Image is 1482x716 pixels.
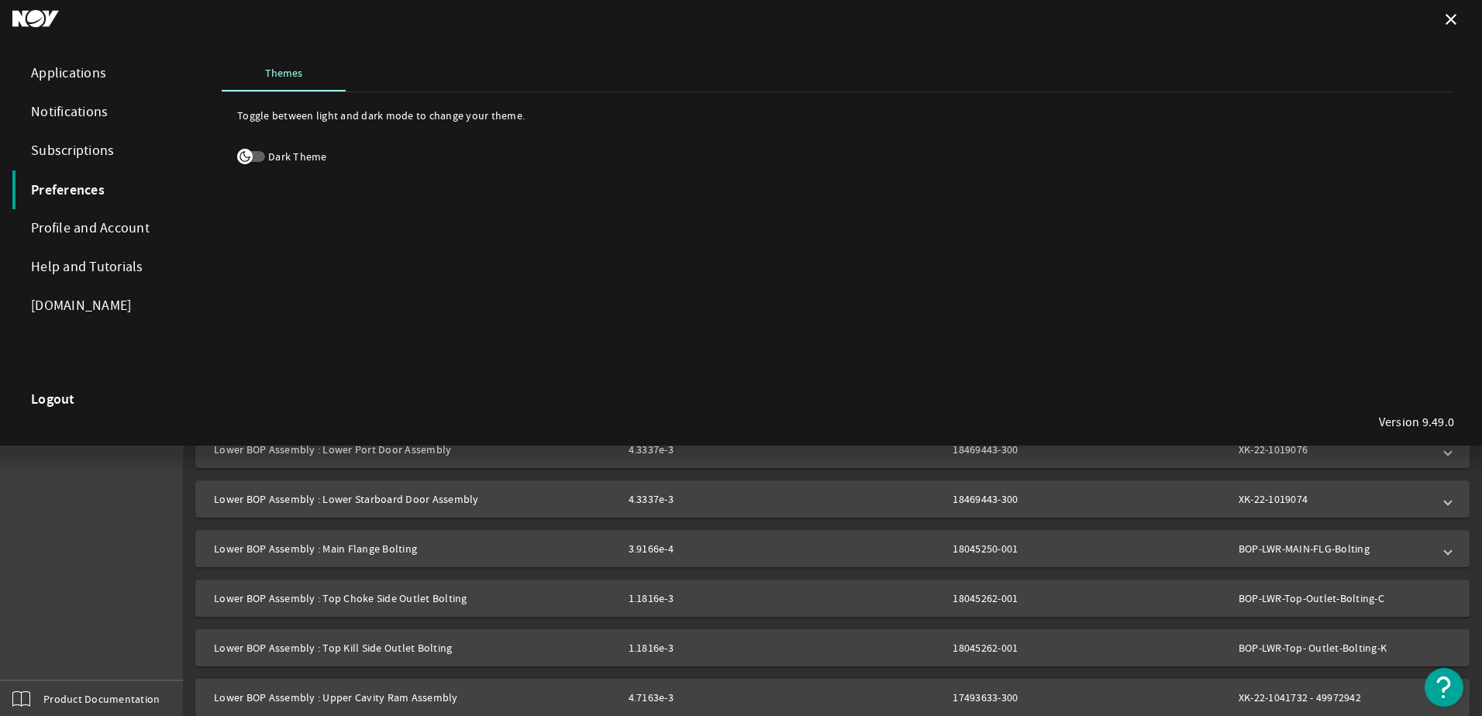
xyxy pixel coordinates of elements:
[1379,415,1455,430] div: Version 9.49.0
[1442,10,1460,29] mat-icon: close
[12,248,191,287] div: Help and Tutorials
[12,54,191,93] div: Applications
[12,287,191,325] a: [DOMAIN_NAME]
[12,93,191,132] div: Notifications
[237,108,1098,123] div: Toggle between light and dark mode to change your theme.
[1425,668,1463,707] button: Open Resource Center
[31,391,75,407] strong: Logout
[12,209,191,248] div: Profile and Account
[12,170,191,209] div: Preferences
[265,67,302,78] span: Themes
[265,149,327,164] label: Dark Theme
[12,132,191,170] div: Subscriptions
